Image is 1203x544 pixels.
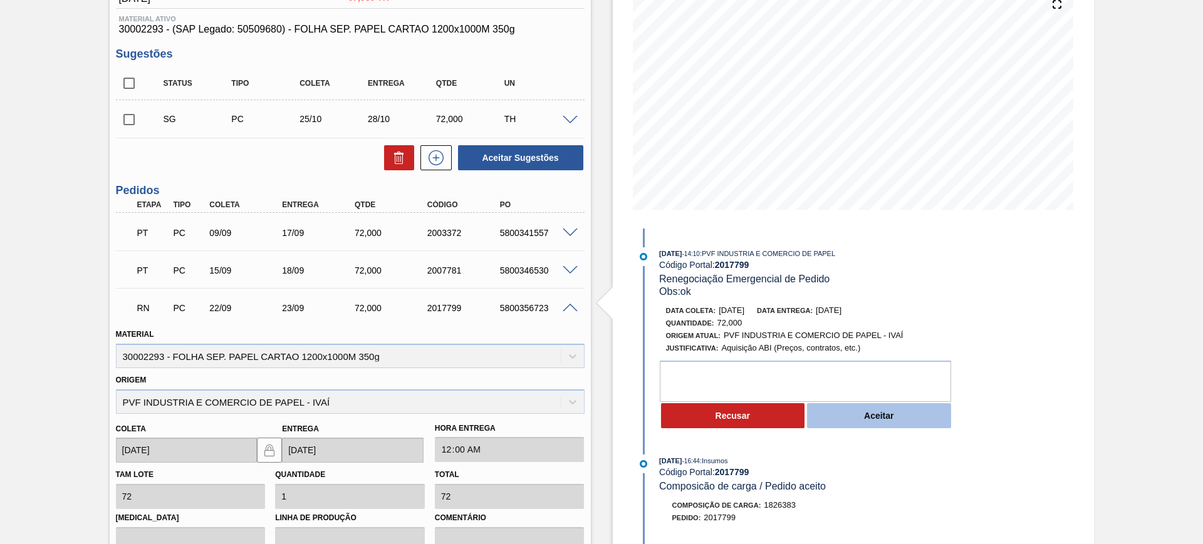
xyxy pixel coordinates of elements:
span: Quantidade : [666,319,714,327]
span: [DATE] [816,305,841,315]
span: Data entrega: [757,307,813,314]
label: Total [435,470,459,479]
span: 30002293 - (SAP Legado: 50509680) - FOLHA SEP. PAPEL CARTAO 1200x1000M 350g [119,24,581,35]
span: PVF INDUSTRIA E COMERCIO DE PAPEL - IVAÍ [724,331,904,340]
div: PO [497,200,578,209]
div: 2017799 [424,303,506,313]
span: : Insumos [700,457,728,464]
img: atual [640,253,647,260]
p: PT [137,265,169,275]
label: Comentário [435,509,585,527]
span: [DATE] [659,250,682,257]
h3: Pedidos [116,184,585,197]
img: atual [640,460,647,468]
label: Coleta [116,424,146,433]
label: Quantidade [275,470,325,479]
button: locked [257,438,282,463]
span: [DATE] [659,457,682,464]
label: Linha de Produção [275,509,425,527]
div: 18/09/2025 [279,265,360,275]
input: dd/mm/yyyy [116,438,258,463]
div: Pedido de Compra [170,265,207,275]
span: Composição de Carga : [672,501,761,509]
div: Tipo [228,79,304,88]
div: Pedido de Compra [170,228,207,238]
div: 23/09/2025 [279,303,360,313]
div: Em renegociação [134,294,172,322]
div: 2003372 [424,228,506,238]
div: Status [160,79,236,88]
span: : PVF INDUSTRIA E COMERCIO DE PAPEL [700,250,835,257]
div: Qtde [352,200,433,209]
div: 22/09/2025 [206,303,288,313]
span: 2017799 [704,513,736,522]
span: Origem Atual: [666,332,721,339]
div: Aceitar Sugestões [452,144,585,172]
div: Nova sugestão [414,145,452,170]
input: dd/mm/yyyy [282,438,424,463]
label: Hora Entrega [435,419,585,438]
div: Código Portal: [659,467,957,477]
button: Aceitar [807,403,951,428]
strong: 2017799 [715,260,749,270]
span: Composicão de carga / Pedido aceito [659,481,826,491]
div: Pedido de Compra [228,114,304,124]
span: Renegociação Emergencial de Pedido [659,274,830,284]
div: Tipo [170,200,207,209]
span: Pedido : [672,514,701,521]
div: 5800341557 [497,228,578,238]
div: 28/10/2025 [365,114,440,124]
span: Obs: ok [659,286,691,297]
div: 17/09/2025 [279,228,360,238]
div: Entrega [365,79,440,88]
label: Material [116,330,154,339]
div: 5800346530 [497,265,578,275]
div: Código Portal: [659,260,957,270]
span: 1826383 [764,500,796,510]
span: Justificativa: [666,344,719,352]
div: Sugestão Criada [160,114,236,124]
div: 15/09/2025 [206,265,288,275]
button: Recusar [661,403,805,428]
div: Pedido em Trânsito [134,219,172,247]
span: Data coleta: [666,307,716,314]
div: Entrega [279,200,360,209]
div: 72,000 [352,265,433,275]
p: RN [137,303,169,313]
div: Qtde [433,79,509,88]
label: Entrega [282,424,319,433]
label: Origem [116,376,147,384]
label: Tam lote [116,470,154,479]
div: TH [501,114,577,124]
div: Excluir Sugestões [378,145,414,170]
div: 72,000 [352,303,433,313]
img: locked [262,443,277,458]
div: Etapa [134,200,172,209]
span: 72,000 [717,318,742,327]
h3: Sugestões [116,48,585,61]
span: Aquisição ABI (Preços, contratos, etc.) [721,343,860,352]
div: 25/10/2025 [296,114,372,124]
div: Código [424,200,506,209]
span: [DATE] [719,305,744,315]
div: UN [501,79,577,88]
span: - 16:44 [682,458,700,464]
p: PT [137,228,169,238]
div: Pedido em Trânsito [134,257,172,284]
div: Coleta [296,79,372,88]
button: Aceitar Sugestões [458,145,583,170]
div: 09/09/2025 [206,228,288,238]
div: 72,000 [352,228,433,238]
div: Coleta [206,200,288,209]
strong: 2017799 [715,467,749,477]
div: Pedido de Compra [170,303,207,313]
div: 72,000 [433,114,509,124]
label: [MEDICAL_DATA] [116,509,266,527]
div: 5800356723 [497,303,578,313]
span: Material ativo [119,15,581,23]
div: 2007781 [424,265,506,275]
span: - 14:10 [682,250,700,257]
